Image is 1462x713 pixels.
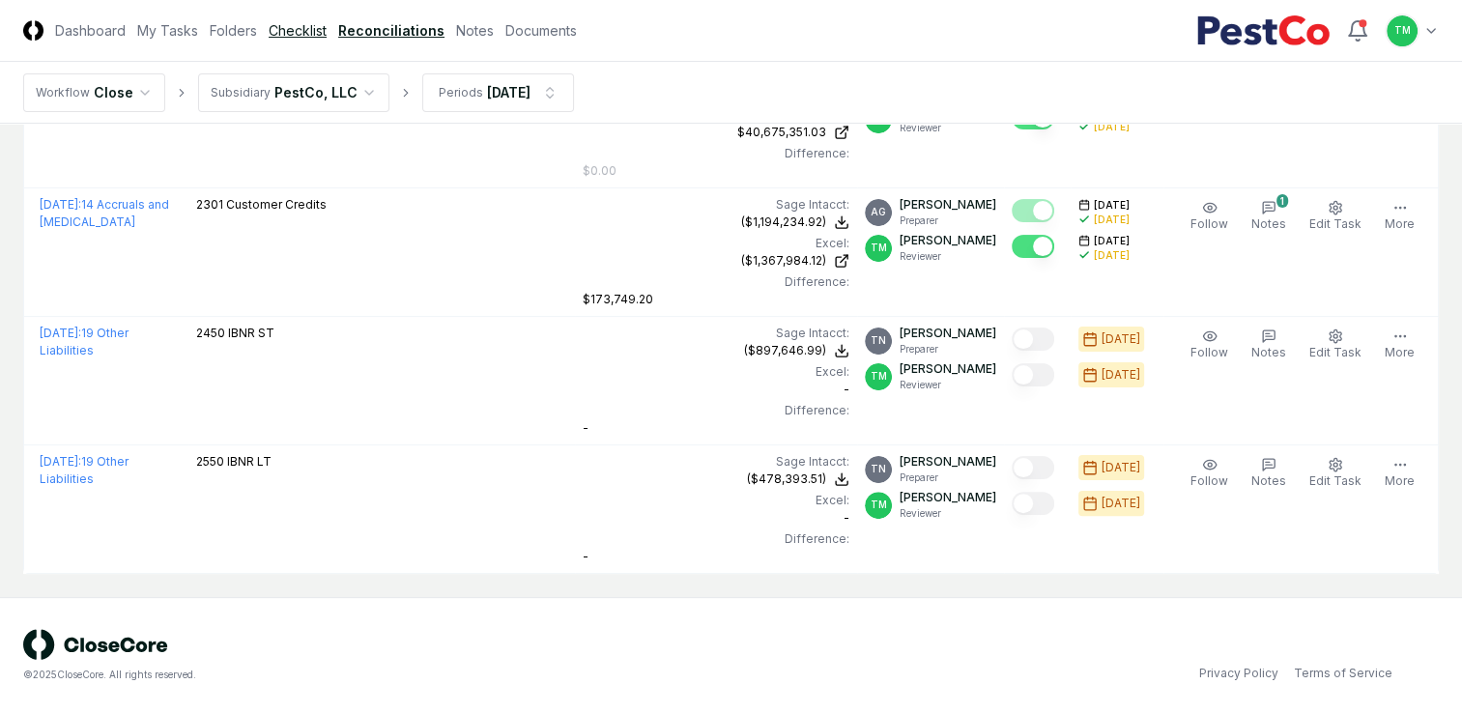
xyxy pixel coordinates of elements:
button: Edit Task [1305,453,1365,494]
span: IBNR LT [227,454,272,469]
div: Difference: [583,145,849,162]
div: ($897,646.99) [744,342,826,359]
div: [DATE] [487,82,530,102]
p: [PERSON_NAME] [900,232,996,249]
a: Dashboard [55,20,126,41]
img: PestCo logo [1196,15,1331,46]
button: ($1,194,234.92) [741,214,849,231]
img: logo [23,629,168,660]
button: Mark complete [1012,235,1054,258]
button: Notes [1247,325,1290,365]
p: Preparer [900,214,996,228]
span: [DATE] [1094,198,1130,213]
span: 2301 [196,197,223,212]
button: ($897,646.99) [744,342,849,359]
span: [DATE] : [40,326,81,340]
div: Sage Intacct : [583,325,849,342]
span: Follow [1190,216,1228,231]
a: $40,675,351.03 [583,124,849,141]
button: Edit Task [1305,325,1365,365]
div: - [583,548,849,565]
div: Excel: [583,235,849,252]
span: TM [871,369,887,384]
div: [DATE] [1102,495,1140,512]
span: Follow [1190,345,1228,359]
a: My Tasks [137,20,198,41]
button: Mark complete [1012,328,1054,351]
a: Checklist [269,20,327,41]
p: Reviewer [900,506,996,521]
a: [DATE]:14 Accruals and [MEDICAL_DATA] [40,197,169,229]
button: Follow [1187,325,1232,365]
span: 2450 [196,326,225,340]
span: Edit Task [1309,473,1362,488]
span: Customer Credits [226,197,327,212]
p: [PERSON_NAME] [900,360,996,378]
button: Periods[DATE] [422,73,574,112]
button: More [1381,196,1419,237]
span: TM [871,241,887,255]
p: [PERSON_NAME] [900,325,996,342]
p: Preparer [900,342,996,356]
div: [DATE] [1094,213,1130,227]
button: TM [1385,14,1419,48]
button: Mark complete [1012,199,1054,222]
span: Edit Task [1309,216,1362,231]
a: Reconciliations [338,20,444,41]
div: Subsidiary [211,84,271,101]
span: Edit Task [1309,345,1362,359]
span: TM [871,498,887,512]
a: ($1,367,984.12) [583,252,849,270]
div: ($1,367,984.12) [741,252,826,270]
button: Mark complete [1012,456,1054,479]
div: ($478,393.51) [747,471,826,488]
button: More [1381,325,1419,365]
button: Mark complete [1012,492,1054,515]
button: Edit Task [1305,196,1365,237]
span: Notes [1251,345,1286,359]
p: Reviewer [900,121,996,135]
div: ($1,194,234.92) [741,214,826,231]
div: $173,749.20 [583,291,653,308]
span: TN [871,462,886,476]
button: Mark complete [1012,363,1054,386]
div: - [583,363,849,398]
div: [DATE] [1102,459,1140,476]
div: Difference: [583,402,849,419]
div: 1 [1276,194,1288,208]
span: TM [1394,23,1411,38]
a: Notes [456,20,494,41]
a: Terms of Service [1294,665,1392,682]
span: TN [871,333,886,348]
div: [DATE] [1094,120,1130,134]
nav: breadcrumb [23,73,574,112]
button: 1Notes [1247,196,1290,237]
a: Privacy Policy [1199,665,1278,682]
button: Notes [1247,453,1290,494]
a: [DATE]:19 Other Liabilities [40,326,129,357]
div: Difference: [583,530,849,548]
a: Folders [210,20,257,41]
span: [DATE] : [40,454,81,469]
button: ($478,393.51) [747,471,849,488]
span: [DATE] : [40,197,81,212]
div: - [583,419,849,437]
p: Reviewer [900,249,996,264]
div: - [583,492,849,527]
p: Preparer [900,471,996,485]
p: Reviewer [900,378,996,392]
span: IBNR ST [228,326,274,340]
div: Periods [439,84,483,101]
div: Difference: [583,273,849,291]
div: $40,675,351.03 [737,124,826,141]
div: Sage Intacct : [583,196,849,214]
span: AG [871,205,886,219]
p: [PERSON_NAME] [900,453,996,471]
div: [DATE] [1102,330,1140,348]
div: Excel: [583,492,849,509]
div: [DATE] [1094,248,1130,263]
div: Workflow [36,84,90,101]
div: Sage Intacct : [583,453,849,471]
button: Follow [1187,196,1232,237]
a: [DATE]:19 Other Liabilities [40,454,129,486]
